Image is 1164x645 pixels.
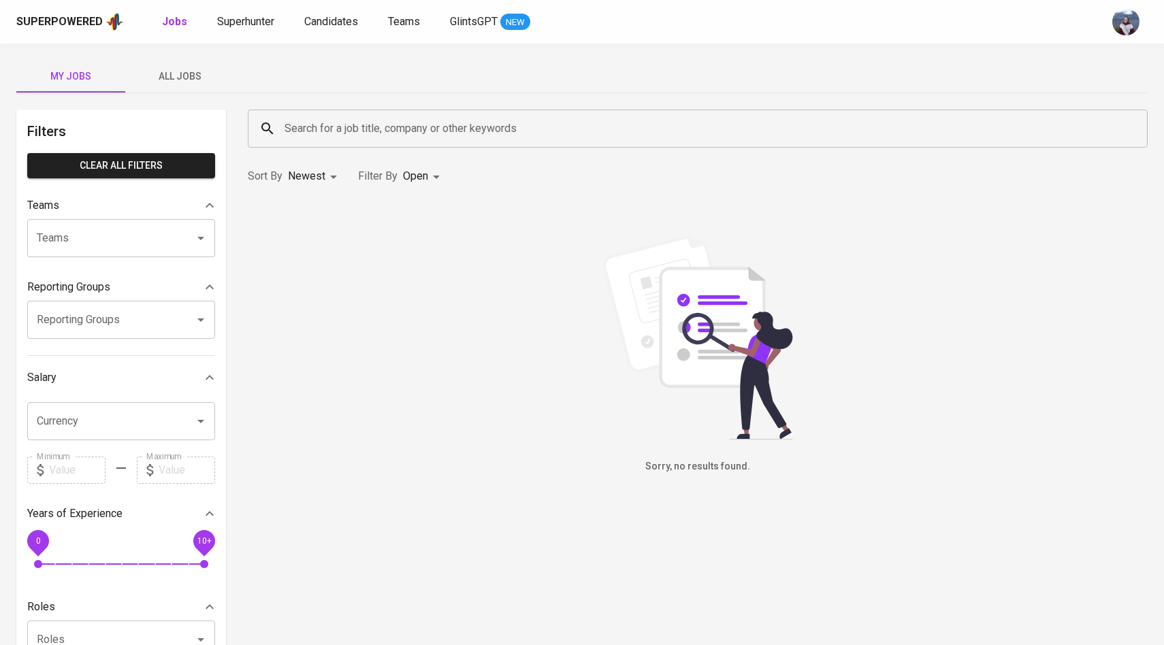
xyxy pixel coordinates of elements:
[27,500,215,527] div: Years of Experience
[49,457,106,484] input: Value
[162,14,190,31] a: Jobs
[27,153,215,178] button: Clear All filters
[217,15,274,28] span: Superhunter
[25,68,117,85] span: My Jobs
[27,274,215,301] div: Reporting Groups
[388,14,423,31] a: Teams
[450,15,498,28] span: GlintsGPT
[16,12,124,32] a: Superpoweredapp logo
[304,14,361,31] a: Candidates
[248,168,282,184] p: Sort By
[27,197,59,214] p: Teams
[217,14,277,31] a: Superhunter
[27,279,110,295] p: Reporting Groups
[288,168,325,184] p: Newest
[27,593,215,621] div: Roles
[191,310,210,329] button: Open
[403,169,428,182] span: Open
[106,12,124,32] img: app logo
[288,164,342,189] div: Newest
[27,599,55,615] p: Roles
[1112,8,1139,35] img: christine.raharja@glints.com
[358,168,398,184] p: Filter By
[16,14,103,30] div: Superpowered
[159,457,215,484] input: Value
[450,14,530,31] a: GlintsGPT NEW
[27,369,56,386] p: Salary
[191,412,210,431] button: Open
[596,235,800,440] img: file_searching.svg
[162,15,187,28] b: Jobs
[27,506,123,522] p: Years of Experience
[248,459,1148,474] h6: Sorry, no results found.
[500,16,530,29] span: NEW
[133,68,226,85] span: All Jobs
[304,15,358,28] span: Candidates
[403,164,444,189] div: Open
[38,157,204,174] span: Clear All filters
[27,364,215,391] div: Salary
[388,15,420,28] span: Teams
[27,192,215,219] div: Teams
[27,120,215,142] h6: Filters
[35,535,40,545] span: 0
[191,229,210,248] button: Open
[197,535,211,545] span: 10+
